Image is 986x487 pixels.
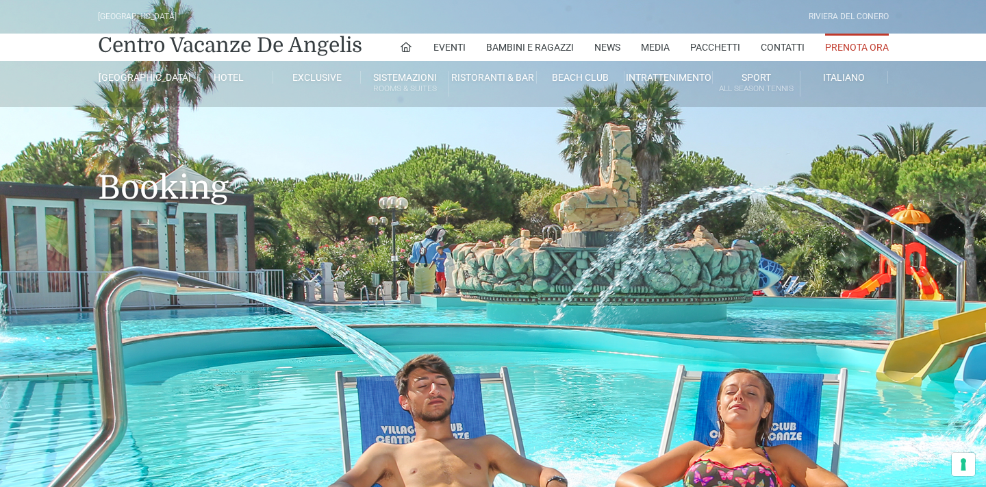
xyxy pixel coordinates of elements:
[98,10,177,23] div: [GEOGRAPHIC_DATA]
[624,71,712,84] a: Intrattenimento
[98,107,889,227] h1: Booking
[713,71,800,97] a: SportAll Season Tennis
[273,71,361,84] a: Exclusive
[361,71,448,97] a: SistemazioniRooms & Suites
[690,34,740,61] a: Pacchetti
[186,71,273,84] a: Hotel
[809,10,889,23] div: Riviera Del Conero
[537,71,624,84] a: Beach Club
[449,71,537,84] a: Ristoranti & Bar
[486,34,574,61] a: Bambini e Ragazzi
[361,82,448,95] small: Rooms & Suites
[823,72,865,83] span: Italiano
[713,82,800,95] small: All Season Tennis
[641,34,670,61] a: Media
[433,34,466,61] a: Eventi
[825,34,889,61] a: Prenota Ora
[594,34,620,61] a: News
[761,34,805,61] a: Contatti
[800,71,888,84] a: Italiano
[98,32,362,59] a: Centro Vacanze De Angelis
[98,71,186,84] a: [GEOGRAPHIC_DATA]
[952,453,975,476] button: Le tue preferenze relative al consenso per le tecnologie di tracciamento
